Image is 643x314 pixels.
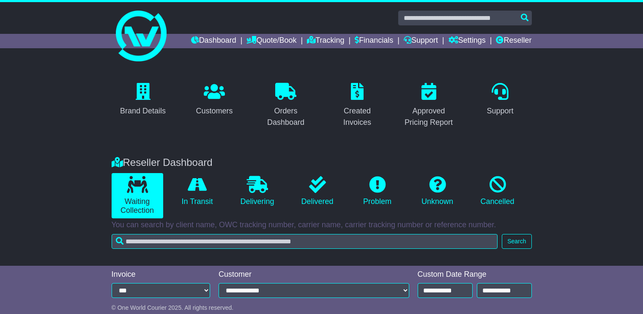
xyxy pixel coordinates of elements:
div: Brand Details [120,105,166,117]
button: Search [502,234,531,249]
div: Reseller Dashboard [107,157,536,169]
div: Support [487,105,513,117]
div: Orders Dashboard [260,105,312,128]
a: Approved Pricing Report [397,80,460,131]
a: Dashboard [191,34,236,48]
a: Brand Details [115,80,171,120]
a: Orders Dashboard [254,80,317,131]
a: Tracking [307,34,344,48]
div: Invoice [112,270,211,279]
a: Settings [449,34,486,48]
a: Created Invoices [326,80,389,131]
div: Customer [219,270,409,279]
a: Support [404,34,438,48]
div: Created Invoices [331,105,383,128]
a: Delivering [232,173,283,209]
a: Delivered [292,173,343,209]
div: Custom Date Range [418,270,532,279]
span: © One World Courier 2025. All rights reserved. [112,304,234,311]
a: Unknown [412,173,463,209]
a: Financials [355,34,393,48]
a: Waiting Collection [112,173,163,218]
div: Approved Pricing Report [403,105,455,128]
a: Quote/Book [246,34,296,48]
a: Customers [190,80,238,120]
p: You can search by client name, OWC tracking number, carrier name, carrier tracking number or refe... [112,220,532,230]
a: Reseller [496,34,531,48]
a: In Transit [172,173,223,209]
a: Cancelled [472,173,523,209]
a: Problem [352,173,403,209]
a: Support [481,80,519,120]
div: Customers [196,105,233,117]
